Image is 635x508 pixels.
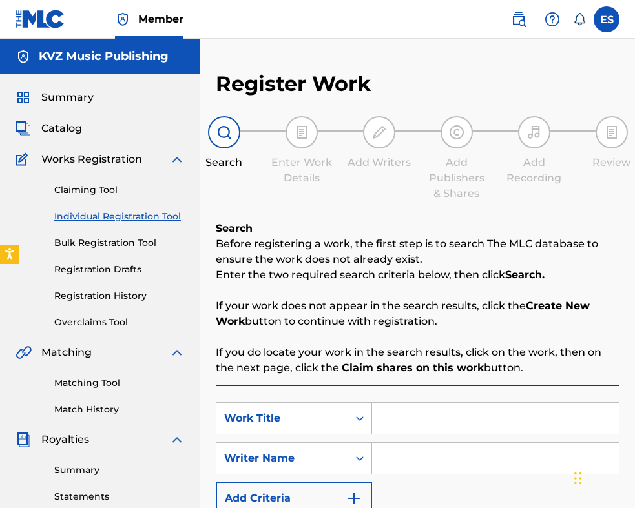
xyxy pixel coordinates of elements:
img: step indicator icon for Add Recording [526,125,542,140]
img: 9d2ae6d4665cec9f34b9.svg [346,491,362,506]
h2: Register Work [216,71,371,97]
div: User Menu [594,6,619,32]
img: Top Rightsholder [115,12,130,27]
a: Bulk Registration Tool [54,236,185,250]
img: Accounts [16,49,31,65]
img: Catalog [16,121,31,136]
a: Public Search [506,6,532,32]
a: Individual Registration Tool [54,210,185,223]
img: help [545,12,560,27]
span: Summary [41,90,94,105]
iframe: Chat Widget [570,446,635,508]
p: If you do locate your work in the search results, click on the work, then on the next page, click... [216,345,619,376]
img: step indicator icon for Add Publishers & Shares [449,125,464,140]
b: Search [216,222,253,234]
div: Notifications [573,13,586,26]
div: Джаджи за чат [570,446,635,508]
span: Matching [41,345,92,360]
p: Before registering a work, the first step is to search The MLC database to ensure the work does n... [216,236,619,267]
img: expand [169,152,185,167]
a: Registration History [54,289,185,303]
p: If your work does not appear in the search results, click the button to continue with registration. [216,298,619,329]
img: step indicator icon for Search [216,125,232,140]
a: SummarySummary [16,90,94,105]
a: Registration Drafts [54,263,185,276]
a: Summary [54,463,185,477]
div: Add Recording [502,155,567,186]
iframe: Resource Center [599,323,635,427]
strong: Claim shares on this work [342,361,484,374]
h5: KVZ Music Publishing [39,49,169,64]
a: Match History [54,403,185,416]
span: Royalties [41,432,89,447]
div: Add Writers [347,155,411,170]
img: step indicator icon for Review [604,125,619,140]
div: Add Publishers & Shares [424,155,489,201]
div: Help [539,6,565,32]
div: Enter Work Details [269,155,334,186]
img: Summary [16,90,31,105]
img: step indicator icon for Add Writers [371,125,387,140]
img: Works Registration [16,152,32,167]
img: expand [169,345,185,360]
a: CatalogCatalog [16,121,82,136]
img: Royalties [16,432,31,447]
img: search [511,12,526,27]
a: Overclaims Tool [54,316,185,329]
a: Matching Tool [54,376,185,390]
img: Matching [16,345,32,360]
span: Works Registration [41,152,142,167]
div: Плъзни [574,459,582,498]
div: Writer Name [224,451,340,466]
p: Enter the two required search criteria below, then click [216,267,619,283]
img: MLC Logo [16,10,65,28]
div: Work Title [224,411,340,426]
span: Member [138,12,183,26]
a: Claiming Tool [54,183,185,197]
div: Search [192,155,256,170]
strong: Search. [505,269,545,281]
img: step indicator icon for Enter Work Details [294,125,309,140]
img: expand [169,432,185,447]
a: Statements [54,490,185,503]
span: Catalog [41,121,82,136]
